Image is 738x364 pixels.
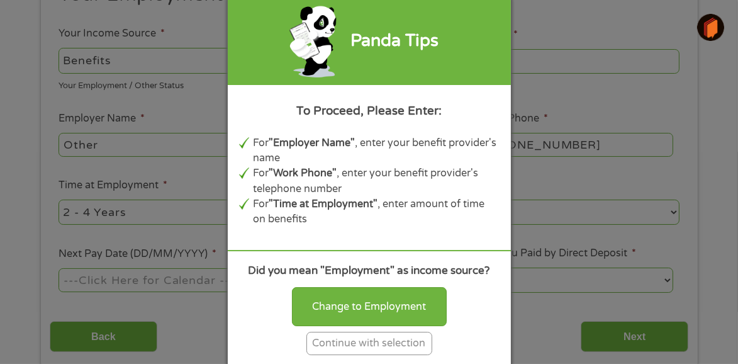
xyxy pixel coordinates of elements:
[269,167,337,179] b: "Work Phone"
[239,102,500,120] div: To Proceed, Please Enter:
[253,166,500,196] li: For , enter your benefit provider's telephone number
[239,263,500,279] div: Did you mean "Employment" as income source?
[306,332,432,355] div: Continue with selection
[350,28,439,54] div: Panda Tips
[269,137,355,149] b: "Employer Name"
[269,198,377,210] b: "Time at Employment"
[292,287,447,326] div: Change to Employment
[253,135,500,166] li: For , enter your benefit provider's name
[288,3,339,79] img: green-panda-phone.png
[253,196,500,227] li: For , enter amount of time on benefits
